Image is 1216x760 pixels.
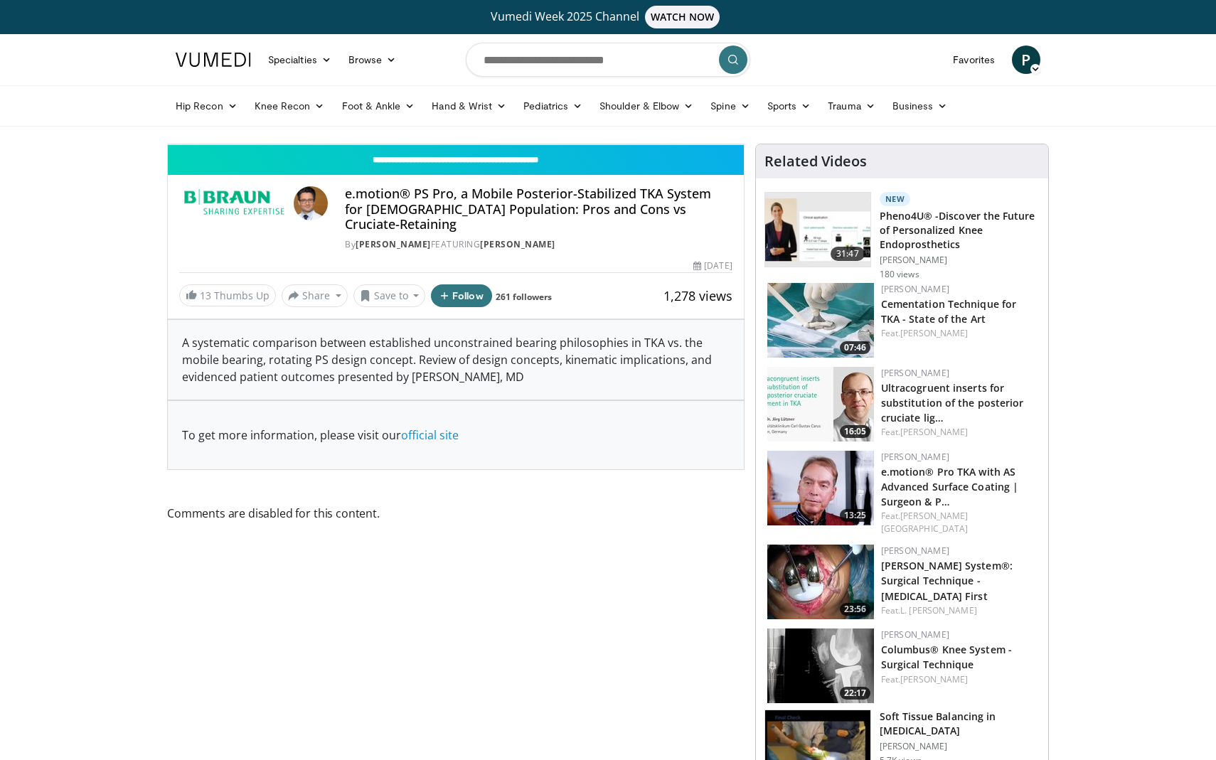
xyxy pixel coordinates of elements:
[767,628,874,703] img: dbbb5c7c-7579-451c-b42f-1be61474113b.150x105_q85_crop-smart_upscale.jpg
[759,92,820,120] a: Sports
[840,509,870,522] span: 13:25
[881,426,1037,439] div: Feat.
[334,92,424,120] a: Foot & Ankle
[282,284,348,307] button: Share
[840,603,870,616] span: 23:56
[176,53,251,67] img: VuMedi Logo
[881,673,1037,686] div: Feat.
[767,367,874,441] a: 16:05
[645,6,720,28] span: WATCH NOW
[663,287,732,304] span: 1,278 views
[944,46,1003,74] a: Favorites
[167,92,246,120] a: Hip Recon
[294,186,328,220] img: Avatar
[401,427,459,443] a: official site
[881,465,1019,508] a: e.motion® Pro TKA with AS Advanced Surface Coating | Surgeon & P…
[178,6,1038,28] a: Vumedi Week 2025 ChannelWATCH NOW
[246,92,334,120] a: Knee Recon
[168,144,744,145] video-js: Video Player
[900,673,968,685] a: [PERSON_NAME]
[340,46,405,74] a: Browse
[880,209,1040,252] h3: Pheno4U® -Discover the Future of Personalized Knee Endoprosthetics
[345,186,732,232] h4: e.motion® PS Pro, a Mobile Posterior-Stabilized TKA System for [DEMOGRAPHIC_DATA] Population: Pro...
[260,46,340,74] a: Specialties
[179,284,276,306] a: 13 Thumbs Up
[880,741,1040,752] p: [PERSON_NAME]
[881,510,969,535] a: [PERSON_NAME][GEOGRAPHIC_DATA]
[881,451,949,463] a: [PERSON_NAME]
[880,255,1040,266] p: [PERSON_NAME]
[881,297,1017,326] a: Cementation Technique for TKA - State of the Art
[767,367,874,441] img: a8b7e5a2-25ca-4276-8f35-b38cb9d0b86e.jpg.150x105_q85_crop-smart_upscale.jpg
[496,291,552,303] a: 261 followers
[765,193,870,267] img: 2c749dd2-eaed-4ec0-9464-a41d4cc96b76.150x105_q85_crop-smart_upscale.jpg
[767,545,874,619] a: 23:56
[431,284,492,307] button: Follow
[179,186,288,220] img: B. Braun
[881,510,1037,535] div: Feat.
[764,192,1040,280] a: 31:47 New Pheno4U® -Discover the Future of Personalized Knee Endoprosthetics [PERSON_NAME] 180 views
[767,451,874,525] img: f88d572f-65f3-408b-9f3b-ea9705faeea4.150x105_q85_crop-smart_upscale.jpg
[881,559,1013,602] a: [PERSON_NAME] System®: Surgical Technique - [MEDICAL_DATA] First
[200,289,211,302] span: 13
[900,327,968,339] a: [PERSON_NAME]
[880,710,1040,738] h3: Soft Tissue Balancing in [MEDICAL_DATA]
[881,327,1037,340] div: Feat.
[840,687,870,700] span: 22:17
[345,238,732,251] div: By FEATURING
[881,283,949,295] a: [PERSON_NAME]
[880,192,911,206] p: New
[881,381,1024,424] a: Ultracogruent inserts for substitution of the posterior cruciate lig…
[881,643,1012,671] a: Columbus® Knee System - Surgical Technique
[423,92,515,120] a: Hand & Wrist
[702,92,758,120] a: Spine
[881,367,949,379] a: [PERSON_NAME]
[767,451,874,525] a: 13:25
[167,504,745,523] span: Comments are disabled for this content.
[767,283,874,358] img: dde44b06-5141-4670-b072-a706a16e8b8f.jpg.150x105_q85_crop-smart_upscale.jpg
[767,628,874,703] a: 22:17
[591,92,702,120] a: Shoulder & Elbow
[515,92,591,120] a: Pediatrics
[819,92,884,120] a: Trauma
[480,238,555,250] a: [PERSON_NAME]
[884,92,956,120] a: Business
[764,153,867,170] h4: Related Videos
[353,284,426,307] button: Save to
[182,427,730,444] p: To get more information, please visit our
[840,341,870,354] span: 07:46
[900,426,968,438] a: [PERSON_NAME]
[356,238,431,250] a: [PERSON_NAME]
[693,259,732,272] div: [DATE]
[881,545,949,557] a: [PERSON_NAME]
[840,425,870,438] span: 16:05
[767,283,874,358] a: 07:46
[880,269,919,280] p: 180 views
[466,43,750,77] input: Search topics, interventions
[900,604,977,616] a: L. [PERSON_NAME]
[1012,46,1040,74] a: P
[767,545,874,619] img: 4a4d165b-5ed0-41ca-be29-71c5198e53ff.150x105_q85_crop-smart_upscale.jpg
[831,247,865,261] span: 31:47
[881,604,1037,617] div: Feat.
[168,320,744,400] div: A systematic comparison between established unconstrained bearing philosophies in TKA vs. the mob...
[881,628,949,641] a: [PERSON_NAME]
